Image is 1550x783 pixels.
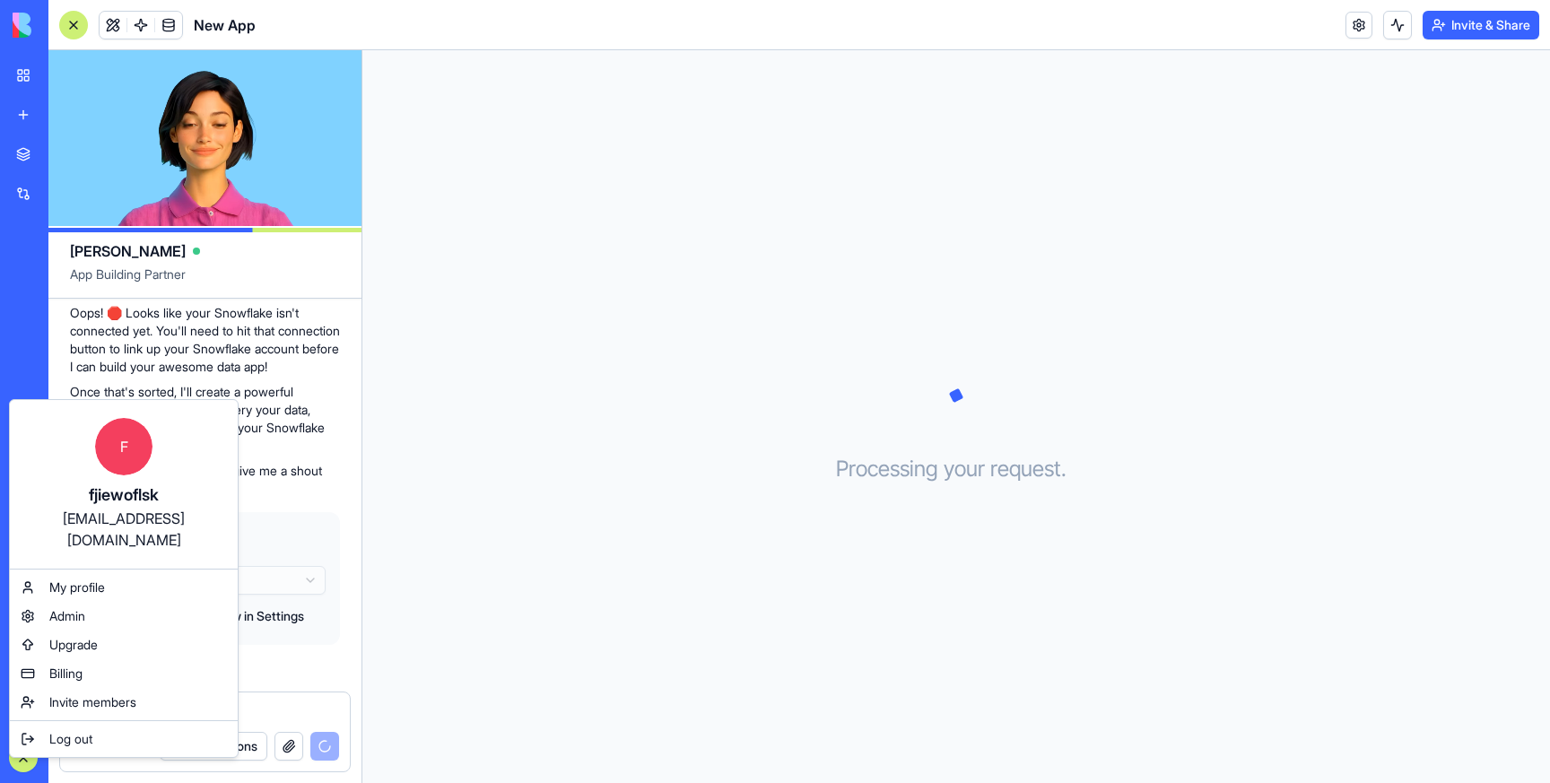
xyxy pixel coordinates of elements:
[13,631,234,659] a: Upgrade
[13,602,234,631] a: Admin
[49,636,98,654] span: Upgrade
[13,659,234,688] a: Billing
[28,508,220,551] div: [EMAIL_ADDRESS][DOMAIN_NAME]
[13,404,234,565] a: Ffjiewoflsk[EMAIL_ADDRESS][DOMAIN_NAME]
[49,665,83,683] span: Billing
[28,483,220,508] div: fjiewoflsk
[13,573,234,602] a: My profile
[49,579,105,596] span: My profile
[49,607,85,625] span: Admin
[13,688,234,717] a: Invite members
[49,693,136,711] span: Invite members
[49,730,92,748] span: Log out
[95,418,152,475] span: F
